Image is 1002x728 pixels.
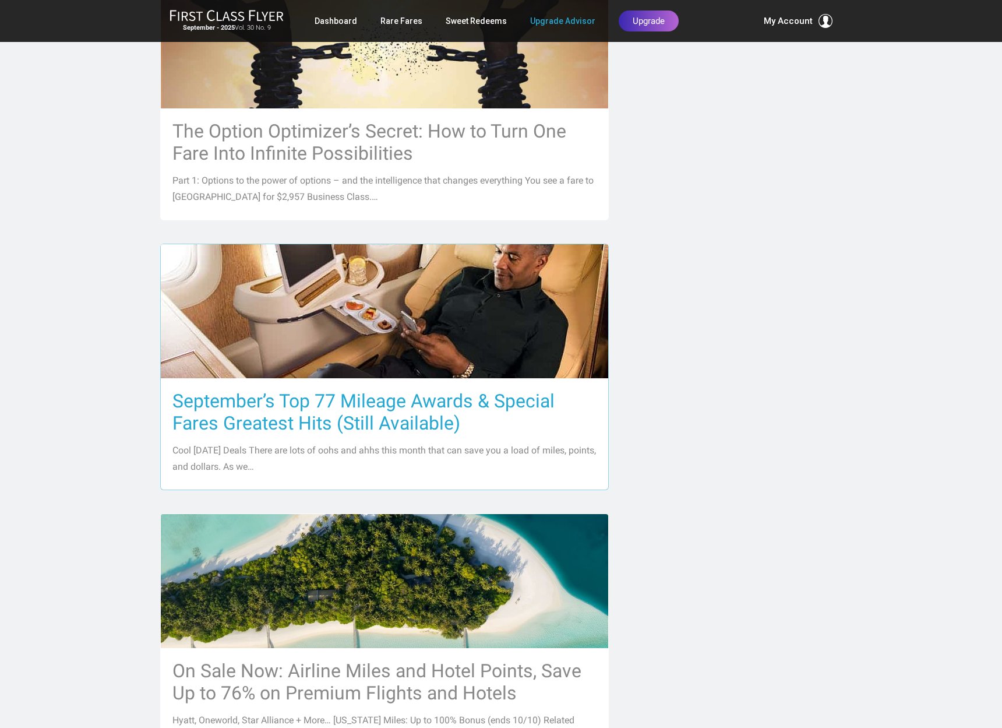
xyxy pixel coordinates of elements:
[172,173,597,205] p: Part 1: Options to the power of options – and the intelligence that changes everything You see a ...
[172,660,597,704] h3: On Sale Now: Airline Miles and Hotel Points, Save Up to 76% on Premium Flights and Hotels
[380,10,422,31] a: Rare Fares
[170,9,284,33] a: First Class FlyerSeptember - 2025Vol. 30 No. 9
[172,120,597,164] h3: The Option Optimizer’s Secret: How to Turn One Fare Into Infinite Possibilities
[764,14,813,28] span: My Account
[619,10,679,31] a: Upgrade
[160,244,609,490] a: September’s Top 77 Mileage Awards & Special Fares Greatest Hits (Still Available) Cool [DATE] Dea...
[764,14,832,28] button: My Account
[446,10,507,31] a: Sweet Redeems
[172,442,597,475] p: Cool [DATE] Deals There are lots of oohs and ahhs this month that can save you a load of miles, p...
[170,24,284,32] small: Vol. 30 No. 9
[170,9,284,22] img: First Class Flyer
[172,390,597,434] h3: September’s Top 77 Mileage Awards & Special Fares Greatest Hits (Still Available)
[183,24,235,31] strong: September - 2025
[530,10,595,31] a: Upgrade Advisor
[315,10,357,31] a: Dashboard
